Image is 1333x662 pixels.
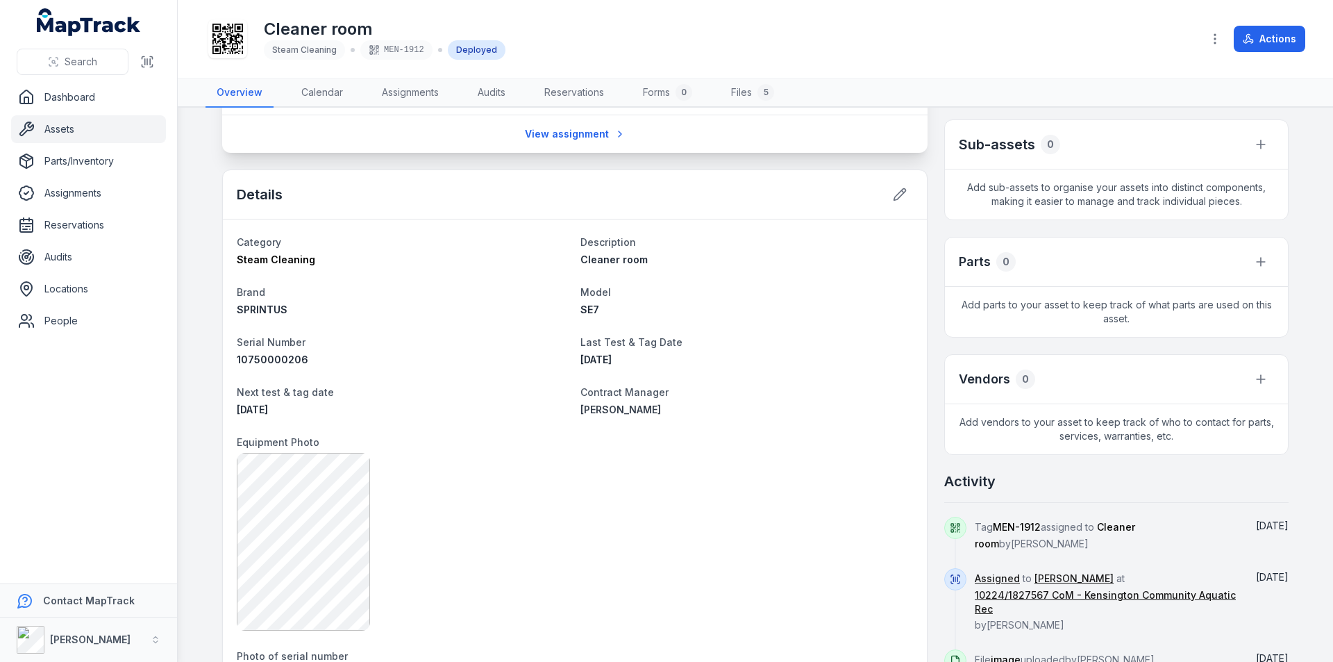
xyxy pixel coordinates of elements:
[237,254,315,265] span: Steam Cleaning
[580,286,611,298] span: Model
[206,78,274,108] a: Overview
[580,403,913,417] a: [PERSON_NAME]
[516,121,635,147] a: View assignment
[237,304,287,315] span: SPRINTUS
[65,55,97,69] span: Search
[1016,370,1035,389] div: 0
[290,78,354,108] a: Calendar
[11,307,166,335] a: People
[959,135,1035,154] h2: Sub-assets
[975,572,1236,631] span: to at by [PERSON_NAME]
[467,78,517,108] a: Audits
[1041,135,1060,154] div: 0
[757,84,774,101] div: 5
[580,254,648,265] span: Cleaner room
[237,650,348,662] span: Photo of serial number
[371,78,450,108] a: Assignments
[11,243,166,271] a: Audits
[959,370,1010,389] h3: Vendors
[11,179,166,207] a: Assignments
[1256,571,1289,583] time: 9/23/2025, 5:24:23 PM
[975,572,1020,586] a: Assigned
[237,336,305,348] span: Serial Number
[11,147,166,175] a: Parts/Inventory
[580,354,612,365] time: 8/29/2025, 12:00:00 AM
[945,169,1288,220] span: Add sub-assets to organise your assets into distinct components, making it easier to manage and t...
[237,286,265,298] span: Brand
[632,78,703,108] a: Forms0
[945,287,1288,337] span: Add parts to your asset to keep track of what parts are used on this asset.
[676,84,692,101] div: 0
[996,252,1016,272] div: 0
[580,336,682,348] span: Last Test & Tag Date
[975,521,1135,549] span: Tag assigned to by [PERSON_NAME]
[237,354,308,365] span: 10750000206
[50,634,131,645] strong: [PERSON_NAME]
[1034,572,1114,586] a: [PERSON_NAME]
[11,275,166,303] a: Locations
[1234,26,1305,52] button: Actions
[945,404,1288,454] span: Add vendors to your asset to keep track of who to contact for parts, services, warranties, etc.
[11,83,166,111] a: Dashboard
[37,8,141,36] a: MapTrack
[264,18,505,40] h1: Cleaner room
[580,386,669,398] span: Contract Manager
[1256,520,1289,531] span: [DATE]
[360,40,433,60] div: MEN-1912
[975,588,1236,616] a: 10224/1827567 CoM - Kensington Community Aquatic Rec
[448,40,505,60] div: Deployed
[580,354,612,365] span: [DATE]
[17,49,128,75] button: Search
[580,236,636,248] span: Description
[237,404,268,415] time: 2/28/2026, 12:00:00 AM
[237,236,281,248] span: Category
[533,78,615,108] a: Reservations
[237,386,334,398] span: Next test & tag date
[959,252,991,272] h3: Parts
[11,115,166,143] a: Assets
[720,78,785,108] a: Files5
[944,472,996,491] h2: Activity
[237,404,268,415] span: [DATE]
[43,595,135,606] strong: Contact MapTrack
[1256,571,1289,583] span: [DATE]
[272,44,337,55] span: Steam Cleaning
[993,521,1041,533] span: MEN-1912
[580,304,599,315] span: SE7
[11,211,166,239] a: Reservations
[1256,520,1289,531] time: 9/23/2025, 5:24:42 PM
[237,185,283,204] h2: Details
[237,436,319,448] span: Equipment Photo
